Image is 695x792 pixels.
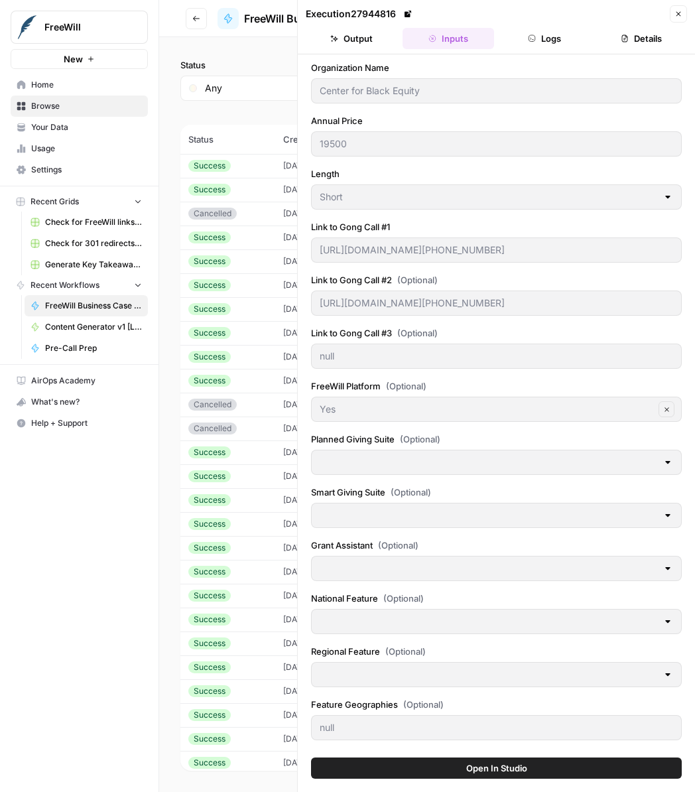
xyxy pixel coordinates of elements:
input: Yes [320,403,655,416]
label: National Feature [311,592,682,605]
span: Settings [31,164,142,176]
td: [DATE] 4:20 PM [275,297,391,321]
div: Success [188,709,231,721]
span: Browse [31,100,142,112]
th: Created at [275,125,391,154]
span: Help + Support [31,417,142,429]
button: Recent Grids [11,192,148,212]
span: Home [31,79,142,91]
a: AirOps Academy [11,370,148,391]
div: Success [188,184,231,196]
span: (Optional) [383,592,424,605]
div: Success [188,661,231,673]
td: [DATE] 3:33 PM [275,417,391,440]
div: Cancelled [188,208,237,220]
div: Success [188,231,231,243]
span: Usage [31,143,142,155]
button: Recent Workflows [11,275,148,295]
a: Your Data [11,117,148,138]
span: FreeWill Business Case Generator v2 [244,11,382,27]
td: [DATE] 3:23 PM [275,440,391,464]
td: [DATE] 3:39 PM [275,393,391,417]
td: [DATE] 3:40 PM [275,369,391,393]
button: Inputs [403,28,494,49]
span: (Optional) [391,486,431,499]
input: Short [320,190,657,204]
td: [DATE] 4:52 PM [275,560,391,584]
div: Success [188,470,231,482]
a: Generate Key Takeaways from Webinar Transcripts [25,254,148,275]
span: Check for FreeWill links on partner's external website [45,216,142,228]
span: (Optional) [403,698,444,711]
div: Success [188,160,231,172]
td: [DATE] 12:27 PM [275,154,391,178]
span: Content Generator v1 [LIVE] [45,321,142,333]
label: Status [180,58,342,72]
td: [DATE] 5:00 PM [275,202,391,226]
span: Recent Grids [31,196,79,208]
td: [DATE] 9:48 AM [275,536,391,560]
div: Success [188,494,231,506]
label: Grant Assistant [311,539,682,552]
label: Feature Geographies [311,698,682,711]
button: Open In Studio [311,758,682,779]
div: Success [188,279,231,291]
img: FreeWill Logo [15,15,39,39]
label: Length [311,167,682,180]
span: Check for 301 redirects on page Grid [45,237,142,249]
td: [DATE] 11:33 AM [275,655,391,679]
td: [DATE] 11:59 AM [275,608,391,631]
span: FreeWill [44,21,125,34]
span: FreeWill Business Case Generator v2 [45,300,142,312]
label: Organization Name [311,61,682,74]
div: Success [188,542,231,554]
td: [DATE] 4:02 PM [275,321,391,345]
div: Cancelled [188,423,237,434]
div: Success [188,255,231,267]
span: New [64,52,83,66]
button: Logs [499,28,591,49]
td: [DATE] 9:26 AM [275,631,391,655]
div: Success [188,303,231,315]
label: Planned Giving Suite [311,432,682,446]
span: (Optional) [397,273,438,287]
a: Content Generator v1 [LIVE] [25,316,148,338]
td: [DATE] 3:53 PM [275,584,391,608]
a: Home [11,74,148,96]
label: FreeWill Platform [311,379,682,393]
div: Cancelled [188,399,237,411]
td: [DATE] 10:05 AM [275,751,391,775]
a: Check for 301 redirects on page Grid [25,233,148,254]
div: Success [188,351,231,363]
div: Success [188,685,231,697]
div: Success [188,733,231,745]
a: Check for FreeWill links on partner's external website [25,212,148,233]
td: [DATE] 4:22 PM [275,249,391,273]
div: Success [188,614,231,626]
div: Success [188,566,231,578]
a: FreeWill Business Case Generator v2 [25,295,148,316]
td: [DATE] 11:20 AM [275,727,391,751]
div: Execution 27944816 [306,7,414,21]
label: Link to Gong Call #1 [311,220,682,233]
span: (Optional) [400,432,440,446]
a: Usage [11,138,148,159]
span: (Optional) [386,379,426,393]
td: [DATE] 5:11 PM [275,178,391,202]
td: [DATE] 4:06 PM [275,703,391,727]
span: Pre-Call Prep [45,342,142,354]
button: What's new? [11,391,148,413]
td: [DATE] 3:50 PM [275,345,391,369]
span: Open In Studio [466,761,527,775]
a: Browse [11,96,148,117]
span: (Optional) [378,539,418,552]
a: FreeWill Business Case Generator v2 [218,8,382,29]
div: Success [188,375,231,387]
span: (Optional) [397,326,438,340]
span: Generate Key Takeaways from Webinar Transcripts [45,259,142,271]
div: Success [188,757,231,769]
span: AirOps Academy [31,375,142,387]
label: Link to Gong Call #3 [311,326,682,340]
td: [DATE] 3:51 PM [275,488,391,512]
label: Link to Gong Call #2 [311,273,682,287]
